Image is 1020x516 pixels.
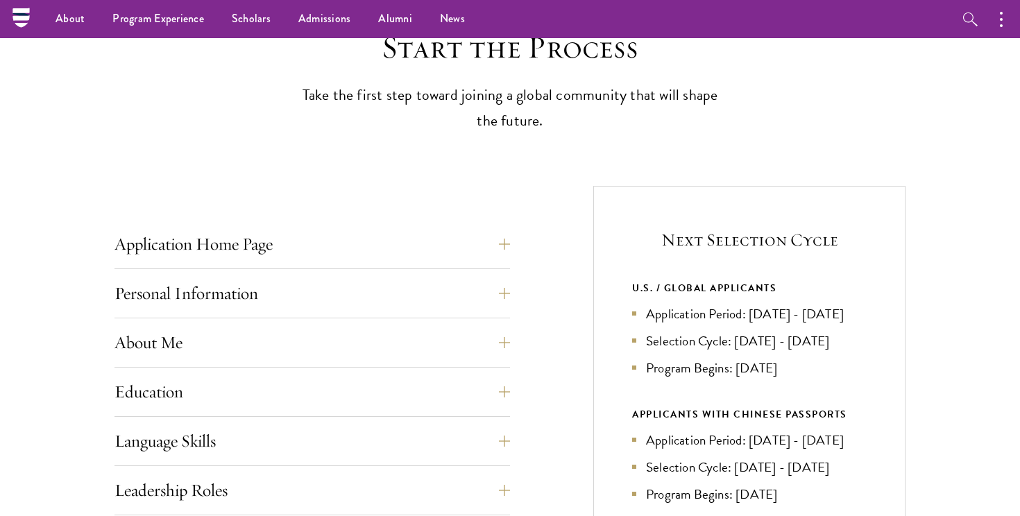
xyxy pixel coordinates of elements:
[632,228,867,252] h5: Next Selection Cycle
[632,484,867,504] li: Program Begins: [DATE]
[114,326,510,359] button: About Me
[114,474,510,507] button: Leadership Roles
[632,304,867,324] li: Application Period: [DATE] - [DATE]
[114,227,510,261] button: Application Home Page
[295,28,725,67] h2: Start the Process
[632,457,867,477] li: Selection Cycle: [DATE] - [DATE]
[632,406,867,423] div: APPLICANTS WITH CHINESE PASSPORTS
[632,331,867,351] li: Selection Cycle: [DATE] - [DATE]
[114,277,510,310] button: Personal Information
[114,375,510,409] button: Education
[114,424,510,458] button: Language Skills
[295,83,725,134] p: Take the first step toward joining a global community that will shape the future.
[632,430,867,450] li: Application Period: [DATE] - [DATE]
[632,358,867,378] li: Program Begins: [DATE]
[632,279,867,297] div: U.S. / GLOBAL APPLICANTS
